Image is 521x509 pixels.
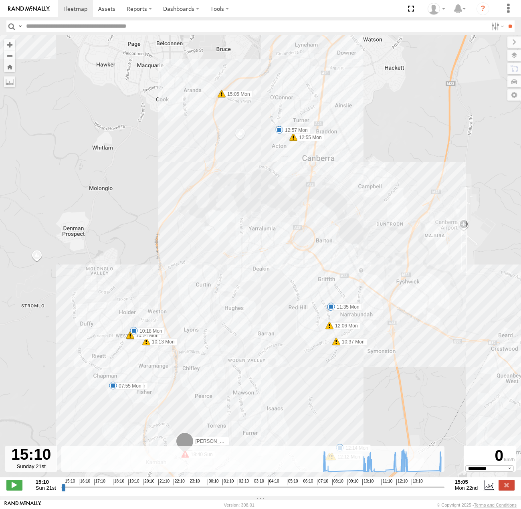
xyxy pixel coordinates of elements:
[6,480,22,490] label: Play/Stop
[128,479,139,485] span: 19:10
[4,501,41,509] a: Visit our Website
[302,479,313,485] span: 06:10
[347,479,359,485] span: 09:10
[317,479,328,485] span: 07:10
[238,479,249,485] span: 02:10
[17,20,23,32] label: Search Query
[143,479,154,485] span: 20:10
[287,479,298,485] span: 05:10
[412,479,423,485] span: 13:10
[477,2,489,15] i: ?
[158,479,170,485] span: 21:10
[208,479,219,485] span: 00:10
[437,503,517,507] div: © Copyright 2025 -
[113,382,144,390] label: 07:55 Mon
[174,479,185,485] span: 22:10
[332,479,343,485] span: 08:10
[113,479,124,485] span: 18:10
[381,479,392,485] span: 11:10
[4,61,15,72] button: Zoom Home
[340,444,371,452] label: 12:14 Mon
[189,479,200,485] span: 23:10
[222,479,234,485] span: 01:10
[488,20,505,32] label: Search Filter Options
[474,503,517,507] a: Terms and Conditions
[362,479,374,485] span: 10:10
[465,447,515,465] div: 0
[222,91,252,98] label: 15:05 Mon
[329,322,360,329] label: 12:06 Mon
[134,327,165,335] label: 10:18 Mon
[4,76,15,87] label: Measure
[79,479,90,485] span: 16:10
[253,479,264,485] span: 03:10
[94,479,105,485] span: 17:10
[425,3,448,15] div: Helen Mason
[396,479,408,485] span: 12:10
[195,438,235,444] span: [PERSON_NAME]
[293,134,324,141] label: 12:55 Mon
[455,485,478,491] span: Mon 22nd Sep 2025
[507,89,521,101] label: Map Settings
[130,332,161,339] label: 10:24 Mon
[4,39,15,50] button: Zoom in
[336,338,367,345] label: 10:37 Mon
[455,479,478,485] strong: 15:05
[268,479,279,485] span: 04:10
[146,338,177,345] label: 10:13 Mon
[36,479,56,485] strong: 15:10
[279,127,310,134] label: 12:57 Mon
[64,479,75,485] span: 15:10
[36,485,56,491] span: Sun 21st Sep 2025
[224,503,254,507] div: Version: 308.01
[499,480,515,490] label: Close
[4,50,15,61] button: Zoom out
[8,6,50,12] img: rand-logo.svg
[331,303,362,311] label: 11:35 Mon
